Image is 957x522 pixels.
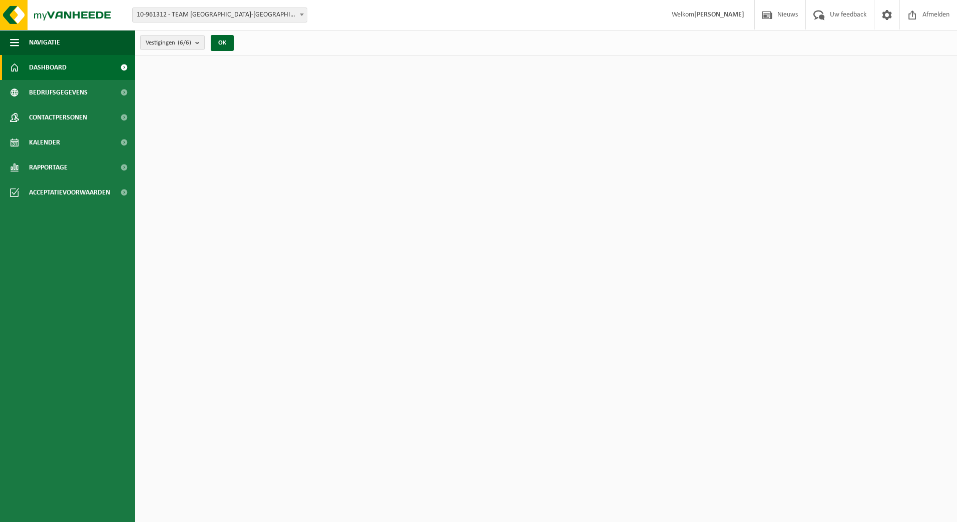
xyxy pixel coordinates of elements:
span: Bedrijfsgegevens [29,80,88,105]
button: OK [211,35,234,51]
count: (6/6) [178,39,191,46]
span: Navigatie [29,30,60,55]
span: Contactpersonen [29,105,87,130]
button: Vestigingen(6/6) [140,35,205,50]
span: 10-961312 - TEAM ANTWERPEN-NOORD [133,8,307,22]
span: 10-961312 - TEAM ANTWERPEN-NOORD [132,7,307,22]
strong: [PERSON_NAME] [694,11,744,18]
span: Kalender [29,130,60,155]
span: Acceptatievoorwaarden [29,180,110,205]
span: Vestigingen [146,35,191,50]
span: Dashboard [29,55,67,80]
span: Rapportage [29,155,68,180]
